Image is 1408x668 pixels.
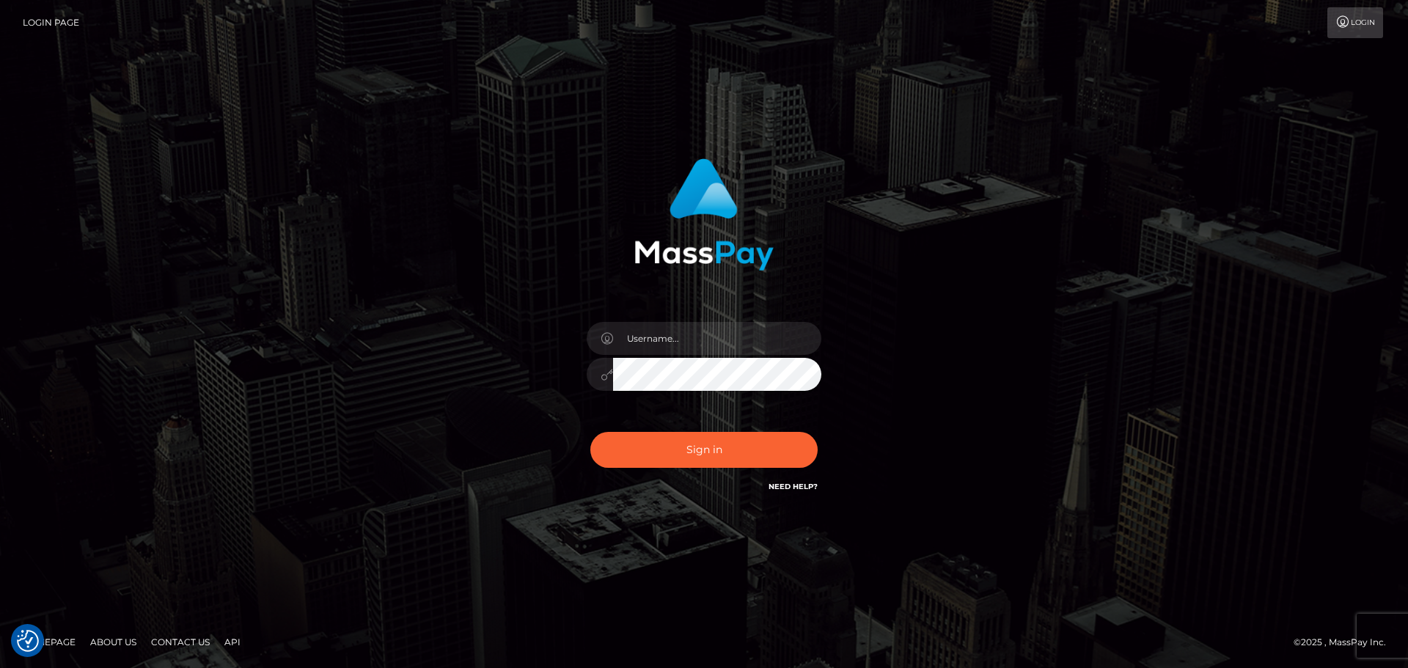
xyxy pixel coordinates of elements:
[219,631,246,653] a: API
[590,432,818,468] button: Sign in
[613,322,821,355] input: Username...
[634,158,774,271] img: MassPay Login
[1294,634,1397,650] div: © 2025 , MassPay Inc.
[145,631,216,653] a: Contact Us
[1327,7,1383,38] a: Login
[23,7,79,38] a: Login Page
[17,630,39,652] img: Revisit consent button
[769,482,818,491] a: Need Help?
[84,631,142,653] a: About Us
[17,630,39,652] button: Consent Preferences
[16,631,81,653] a: Homepage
